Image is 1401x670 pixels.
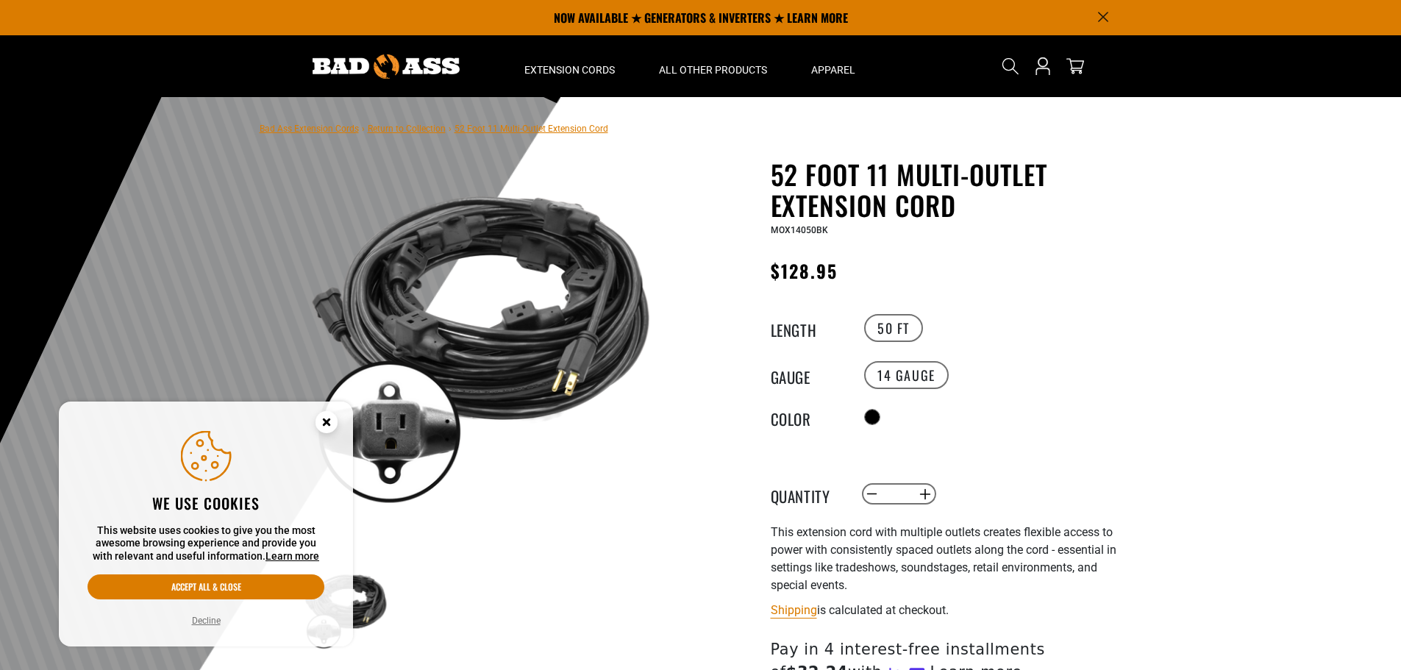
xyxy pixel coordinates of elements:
[789,35,877,97] summary: Apparel
[88,493,324,513] h2: We use cookies
[771,525,1116,592] span: This extension cord with multiple outlets creates flexible access to power with consistently spac...
[454,124,608,134] span: 52 Foot 11 Multi-Outlet Extension Cord
[771,366,844,385] legend: Gauge
[771,485,844,504] label: Quantity
[999,54,1022,78] summary: Search
[260,119,608,137] nav: breadcrumbs
[88,524,324,563] p: This website uses cookies to give you the most awesome browsing experience and provide you with r...
[771,600,1131,620] div: is calculated at checkout.
[502,35,637,97] summary: Extension Cords
[188,613,225,628] button: Decline
[864,361,949,389] label: 14 Gauge
[313,54,460,79] img: Bad Ass Extension Cords
[265,550,319,562] a: Learn more
[771,603,817,617] a: Shipping
[771,159,1131,221] h1: 52 Foot 11 Multi-Outlet Extension Cord
[811,63,855,76] span: Apparel
[88,574,324,599] button: Accept all & close
[524,63,615,76] span: Extension Cords
[449,124,452,134] span: ›
[659,63,767,76] span: All Other Products
[637,35,789,97] summary: All Other Products
[864,314,923,342] label: 50 FT
[771,318,844,338] legend: Length
[362,124,365,134] span: ›
[59,402,353,647] aside: Cookie Consent
[771,407,844,427] legend: Color
[368,124,446,134] a: Return to Collection
[771,257,838,284] span: $128.95
[303,162,657,516] img: black
[260,124,359,134] a: Bad Ass Extension Cords
[771,225,828,235] span: MOX14050BK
